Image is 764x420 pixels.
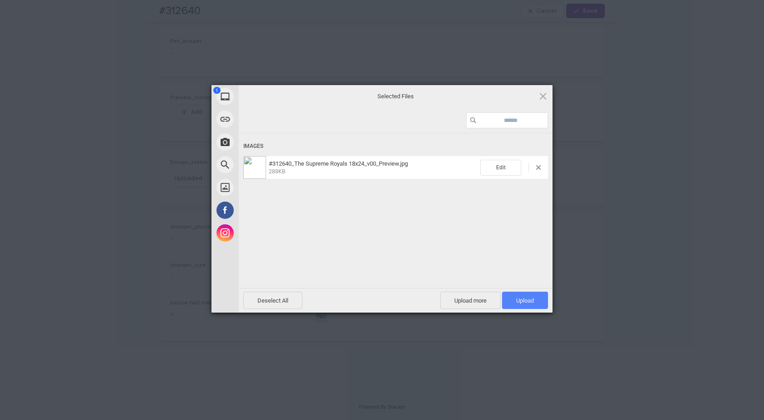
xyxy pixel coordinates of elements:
[211,222,321,244] div: Instagram
[213,87,221,94] span: 1
[243,292,302,309] span: Deselect All
[243,138,548,155] div: Images
[502,292,548,309] span: Upload
[440,292,501,309] span: Upload more
[211,85,321,108] div: My Device
[516,297,534,304] span: Upload
[243,156,266,179] img: c776e1f1-3b9a-407d-bc26-a70f598ed164
[211,176,321,199] div: Unsplash
[211,131,321,153] div: Take Photo
[211,153,321,176] div: Web Search
[211,199,321,222] div: Facebook
[211,108,321,131] div: Link (URL)
[266,160,480,175] span: #312640_The Supreme Royals 18x24_v00_Preview.jpg
[480,160,521,176] span: Edit
[538,91,548,101] span: Click here or hit ESC to close picker
[269,168,285,175] span: 288KB
[269,160,408,167] span: #312640_The Supreme Royals 18x24_v00_Preview.jpg
[305,92,487,100] span: Selected Files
